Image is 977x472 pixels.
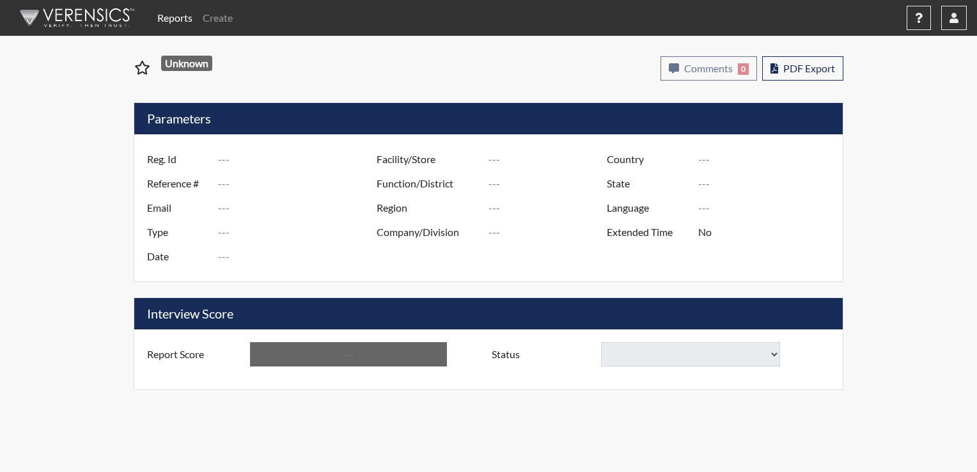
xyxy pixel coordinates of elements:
[137,342,250,366] label: Report Score
[218,196,380,220] input: ---
[488,196,610,220] input: ---
[218,171,380,196] input: ---
[684,62,733,74] span: Comments
[161,56,213,71] span: Unknown
[198,5,238,31] a: Create
[738,63,749,75] span: 0
[137,220,218,244] label: Type
[152,5,198,31] a: Reports
[137,171,218,196] label: Reference #
[367,147,488,171] label: Facility/Store
[137,147,218,171] label: Reg. Id
[137,196,218,220] label: Email
[698,220,840,244] input: ---
[218,147,380,171] input: ---
[482,342,840,366] div: Document a decision to hire or decline a candiate
[488,171,610,196] input: ---
[488,220,610,244] input: ---
[367,196,488,220] label: Region
[698,196,840,220] input: ---
[482,342,601,366] label: Status
[218,220,380,244] input: ---
[597,147,698,171] label: Country
[137,244,218,269] label: Date
[250,342,447,366] input: ---
[698,171,840,196] input: ---
[597,220,698,244] label: Extended Time
[367,220,488,244] label: Company/Division
[783,62,835,74] span: PDF Export
[134,298,843,329] h5: Interview Score
[134,103,843,134] h5: Parameters
[597,196,698,220] label: Language
[597,171,698,196] label: State
[762,56,843,81] button: PDF Export
[218,244,380,269] input: ---
[367,171,488,196] label: Function/District
[488,147,610,171] input: ---
[660,56,757,81] button: Comments0
[698,147,840,171] input: ---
